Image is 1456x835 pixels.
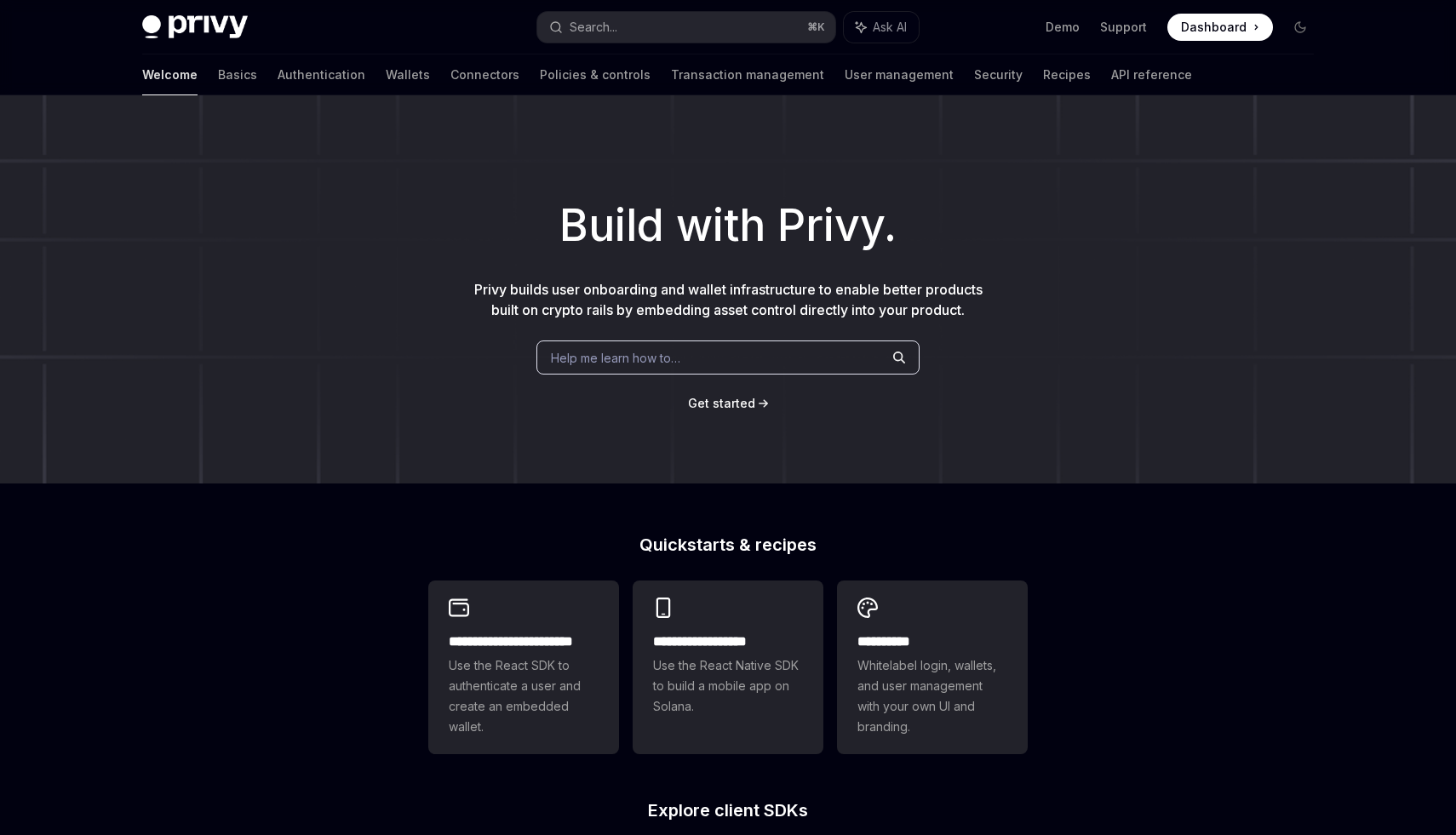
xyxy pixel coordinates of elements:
[1043,54,1091,95] a: Recipes
[450,54,519,95] a: Connectors
[844,12,919,43] button: Ask AI
[837,580,1028,754] a: **** *****Whitelabel login, wallets, and user management with your own UI and branding.
[474,281,983,318] span: Privy builds user onboarding and wallet infrastructure to enable better products built on crypto ...
[688,396,755,410] span: Get started
[1111,54,1192,95] a: API reference
[278,54,365,95] a: Authentication
[428,536,1028,553] h2: Quickstarts & recipes
[1100,19,1147,36] a: Support
[807,20,825,34] span: ⌘ K
[218,54,257,95] a: Basics
[449,655,599,737] span: Use the React SDK to authenticate a user and create an embedded wallet.
[570,17,617,37] div: Search...
[633,580,823,754] a: **** **** **** ***Use the React Native SDK to build a mobile app on Solana.
[653,655,803,717] span: Use the React Native SDK to build a mobile app on Solana.
[551,349,680,367] span: Help me learn how to…
[974,54,1023,95] a: Security
[27,192,1429,259] h1: Build with Privy.
[540,54,651,95] a: Policies & controls
[857,655,1007,737] span: Whitelabel login, wallets, and user management with your own UI and branding.
[1287,14,1314,41] button: Toggle dark mode
[142,54,198,95] a: Welcome
[873,19,907,36] span: Ask AI
[845,54,954,95] a: User management
[671,54,824,95] a: Transaction management
[428,802,1028,819] h2: Explore client SDKs
[142,15,248,39] img: dark logo
[1181,19,1247,36] span: Dashboard
[1046,19,1080,36] a: Demo
[1167,14,1273,41] a: Dashboard
[386,54,430,95] a: Wallets
[537,12,835,43] button: Search...⌘K
[688,395,755,412] a: Get started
